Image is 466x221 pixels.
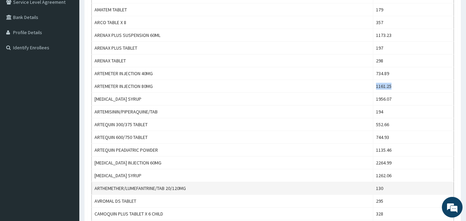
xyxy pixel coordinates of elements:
[92,118,373,131] td: ARTEQUIN 300/375 TABLET
[373,29,454,42] td: 1173.23
[373,131,454,144] td: 744.93
[92,80,373,93] td: ARTEMETER INJECTION 80MG
[373,208,454,220] td: 328
[3,148,131,172] textarea: Type your message and hit 'Enter'
[373,93,454,106] td: 1956.07
[40,67,95,136] span: We're online!
[373,118,454,131] td: 552.66
[92,169,373,182] td: [MEDICAL_DATA] SYRUP
[373,80,454,93] td: 1161.25
[92,195,373,208] td: AVROMAL DS TABLET
[373,169,454,182] td: 1262.06
[92,29,373,42] td: ARENAX PLUS SUSPENSION 60ML
[92,3,373,16] td: AMATEM TABLET
[373,144,454,157] td: 1135.46
[92,208,373,220] td: CAMOQUIN PLUS TABLET X 6 CHILD
[373,157,454,169] td: 2264.99
[92,157,373,169] td: [MEDICAL_DATA] INJECTION 60MG
[36,39,116,48] div: Chat with us now
[92,42,373,54] td: ARENAX PLUS TABLET
[373,42,454,54] td: 197
[92,54,373,67] td: ARENAX TABLET
[113,3,130,20] div: Minimize live chat window
[92,144,373,157] td: ARTEQUIN PEADIATRIC POWDER
[92,93,373,106] td: [MEDICAL_DATA] SYRUP
[373,106,454,118] td: 194
[373,16,454,29] td: 357
[373,54,454,67] td: 298
[92,16,373,29] td: ARCO TABLE X 8
[92,131,373,144] td: ARTEQUIN 600/750 TABLET
[373,3,454,16] td: 179
[13,34,28,52] img: d_794563401_company_1708531726252_794563401
[373,182,454,195] td: 130
[92,67,373,80] td: ARTEMETER INJECTION 40MG
[92,106,373,118] td: ARTEMISININ/PIPERAQUINE/TAB
[373,195,454,208] td: 295
[92,182,373,195] td: ARTHEMETHER/LUMEFANTRINE/TAB 20/120MG
[373,67,454,80] td: 734.89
